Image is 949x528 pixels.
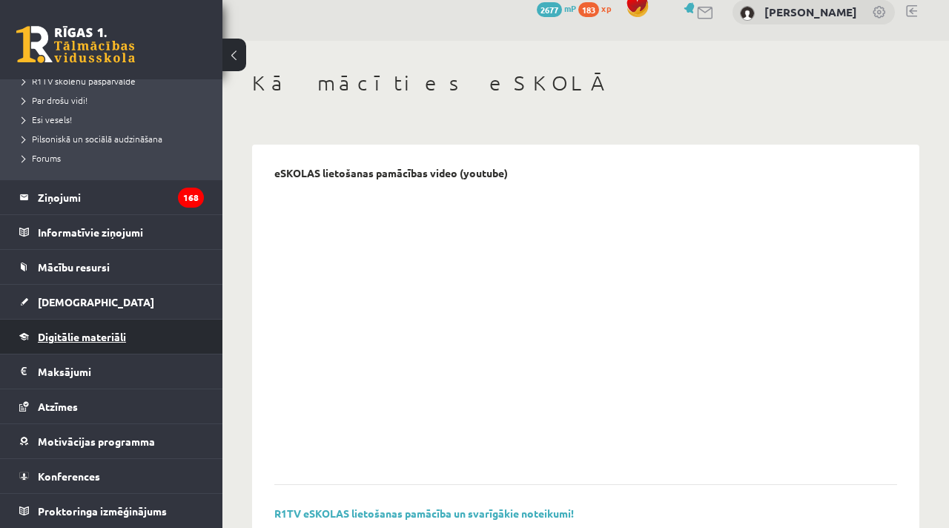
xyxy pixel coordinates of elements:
[178,188,204,208] i: 168
[19,354,204,389] a: Maksājumi
[38,295,154,308] span: [DEMOGRAPHIC_DATA]
[22,94,87,106] span: Par drošu vidi!
[19,285,204,319] a: [DEMOGRAPHIC_DATA]
[38,215,204,249] legend: Informatīvie ziņojumi
[38,400,78,413] span: Atzīmes
[19,459,204,493] a: Konferences
[274,506,574,520] a: R1TV eSKOLAS lietošanas pamācība un svarīgākie noteikumi!
[564,2,576,14] span: mP
[19,424,204,458] a: Motivācijas programma
[38,180,204,214] legend: Ziņojumi
[252,70,919,96] h1: Kā mācīties eSKOLĀ
[19,215,204,249] a: Informatīvie ziņojumi
[22,75,136,87] span: R1TV skolēnu pašpārvalde
[19,320,204,354] a: Digitālie materiāli
[38,260,110,274] span: Mācību resursi
[22,133,162,145] span: Pilsoniskā un sociālā audzināšana
[22,113,72,125] span: Esi vesels!
[764,4,857,19] a: [PERSON_NAME]
[38,435,155,448] span: Motivācijas programma
[16,26,135,63] a: Rīgas 1. Tālmācības vidusskola
[19,250,204,284] a: Mācību resursi
[537,2,576,14] a: 2677 mP
[537,2,562,17] span: 2677
[38,469,100,483] span: Konferences
[22,74,208,88] a: R1TV skolēnu pašpārvalde
[22,151,208,165] a: Forums
[22,113,208,126] a: Esi vesels!
[578,2,599,17] span: 183
[19,180,204,214] a: Ziņojumi168
[38,354,204,389] legend: Maksājumi
[38,504,167,518] span: Proktoringa izmēģinājums
[274,167,508,179] p: eSKOLAS lietošanas pamācības video (youtube)
[578,2,618,14] a: 183 xp
[601,2,611,14] span: xp
[38,330,126,343] span: Digitālie materiāli
[22,132,208,145] a: Pilsoniskā un sociālā audzināšana
[740,6,755,21] img: Džastina Leonoviča - Batņa
[19,389,204,423] a: Atzīmes
[19,494,204,528] a: Proktoringa izmēģinājums
[22,93,208,107] a: Par drošu vidi!
[22,152,61,164] span: Forums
